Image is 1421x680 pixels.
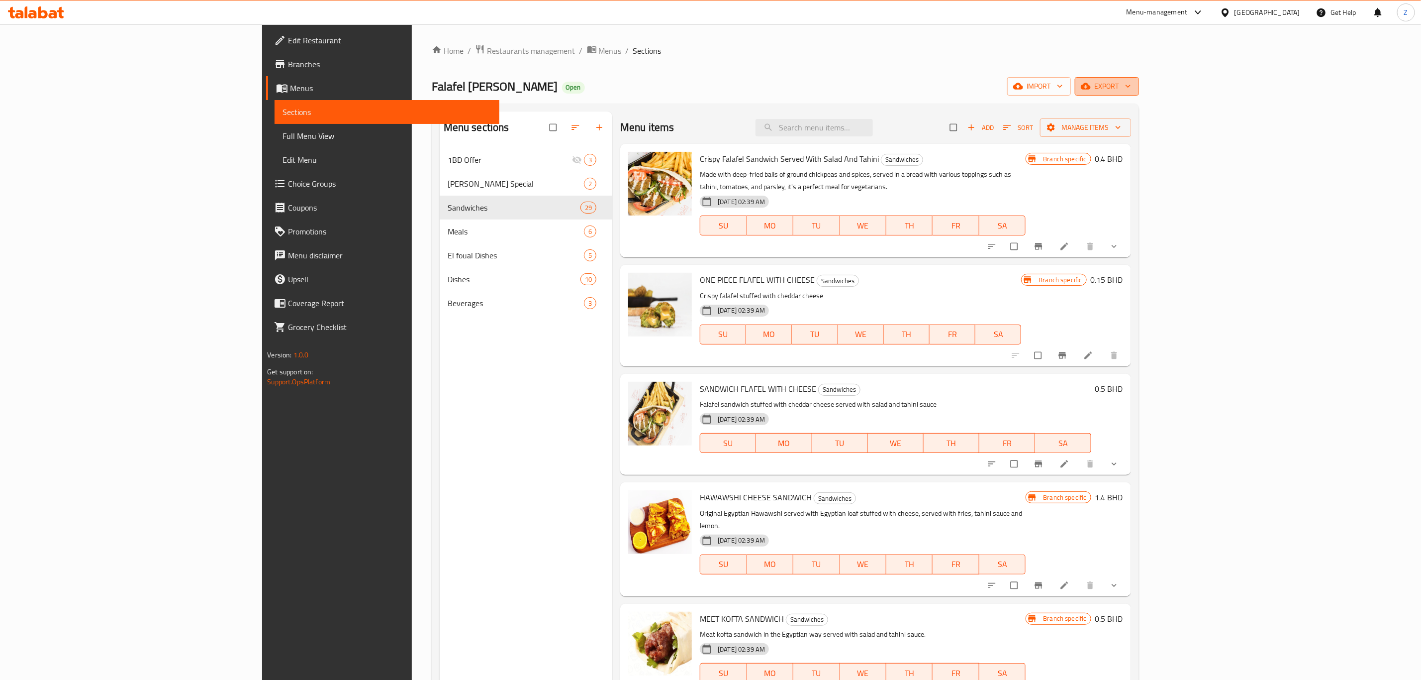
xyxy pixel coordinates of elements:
[283,106,491,118] span: Sections
[1095,612,1123,626] h6: 0.5 BHD
[266,76,499,100] a: Menus
[448,202,580,214] span: Sandwiches
[584,249,596,261] div: items
[886,216,933,235] button: TH
[884,325,930,344] button: TH
[440,220,613,243] div: Meals6
[581,203,596,213] span: 29
[579,45,583,57] li: /
[267,365,313,378] span: Get support on:
[290,82,491,94] span: Menus
[983,219,1022,233] span: SA
[1028,235,1051,257] button: Branch-specific-item
[700,168,1026,193] p: Made with deep-fried balls of ground chickpeas and spices, served in a bread with various topping...
[288,321,491,333] span: Grocery Checklist
[793,555,840,574] button: TU
[700,433,756,453] button: SU
[544,118,565,137] span: Select all sections
[760,436,808,451] span: MO
[288,226,491,237] span: Promotions
[714,197,769,207] span: [DATE] 02:39 AM
[747,555,793,574] button: MO
[562,83,585,92] span: Open
[786,614,828,625] span: Sandwiches
[487,45,575,57] span: Restaurants management
[975,325,1021,344] button: SA
[1095,152,1123,166] h6: 0.4 BHD
[872,436,920,451] span: WE
[628,273,692,337] img: ONE PIECE FLAFEL WITH CHEESE
[1079,235,1103,257] button: delete
[838,325,884,344] button: WE
[1035,433,1091,453] button: SA
[1059,241,1071,251] a: Edit menu item
[1005,237,1026,256] span: Select to update
[700,381,816,396] span: SANDWICH FLAFEL WITH CHEESE
[1028,574,1051,596] button: Branch-specific-item
[1095,382,1123,396] h6: 0.5 BHD
[1040,118,1131,137] button: Manage items
[819,384,860,395] span: Sandwiches
[440,291,613,315] div: Beverages3
[1007,77,1071,96] button: import
[1015,80,1063,93] span: import
[844,557,882,571] span: WE
[1048,121,1123,134] span: Manage items
[288,297,491,309] span: Coverage Report
[747,216,793,235] button: MO
[751,219,789,233] span: MO
[288,273,491,285] span: Upsell
[288,58,491,70] span: Branches
[440,144,613,319] nav: Menu sections
[448,178,584,190] div: Amo Shukri Special
[792,325,838,344] button: TU
[620,120,674,135] h2: Menu items
[599,45,622,57] span: Menus
[1109,580,1119,590] svg: Show Choices
[714,645,769,654] span: [DATE] 02:39 AM
[565,116,588,138] span: Sort sections
[266,28,499,52] a: Edit Restaurant
[714,415,769,424] span: [DATE] 02:39 AM
[979,433,1035,453] button: FR
[714,536,769,545] span: [DATE] 02:39 AM
[965,120,997,135] span: Add item
[700,507,1026,532] p: Original Egyptian Hawawshi served with Egyptian loaf stuffed with cheese, served with fries, tahi...
[562,82,585,94] div: Open
[1039,614,1090,623] span: Branch specific
[628,612,692,676] img: MEET KOFTA SANDWICH
[750,327,788,341] span: MO
[1103,344,1127,366] button: delete
[440,243,613,267] div: El foual Dishes5
[700,272,815,287] span: ONE PIECE FLAFEL WITH CHEESE
[288,202,491,214] span: Coupons
[448,249,584,261] div: El foual Dishes
[1109,459,1119,469] svg: Show Choices
[275,100,499,124] a: Sections
[842,327,880,341] span: WE
[814,493,855,504] span: Sandwiches
[937,219,975,233] span: FR
[440,267,613,291] div: Dishes10
[288,34,491,46] span: Edit Restaurant
[840,555,886,574] button: WE
[293,348,309,361] span: 1.0.0
[584,178,596,190] div: items
[704,327,742,341] span: SU
[1003,122,1034,133] span: Sort
[812,433,868,453] button: TU
[626,45,629,57] li: /
[633,45,662,57] span: Sections
[1083,350,1095,360] a: Edit menu item
[266,172,499,196] a: Choice Groups
[448,297,584,309] span: Beverages
[266,315,499,339] a: Grocery Checklist
[432,44,1139,57] nav: breadcrumb
[580,202,596,214] div: items
[886,555,933,574] button: TH
[584,227,596,236] span: 6
[881,154,923,166] div: Sandwiches
[587,44,622,57] a: Menus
